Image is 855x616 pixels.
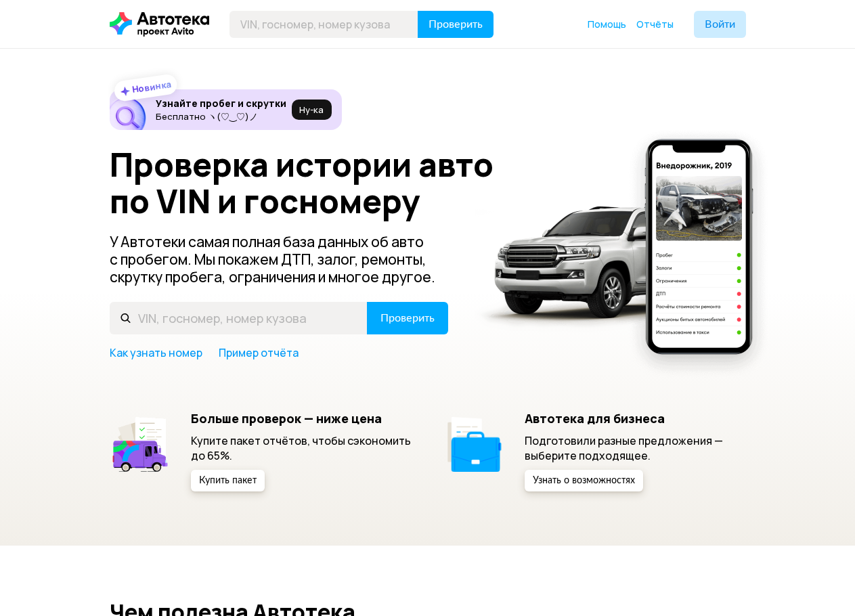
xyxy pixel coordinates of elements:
[191,470,265,491] button: Купить пакет
[636,18,674,30] span: Отчёты
[525,411,746,426] h5: Автотека для бизнеса
[199,476,257,485] span: Купить пакет
[588,18,626,30] span: Помощь
[191,411,412,426] h5: Больше проверок — ниже цена
[636,18,674,31] a: Отчёты
[156,97,286,110] h6: Узнайте пробег и скрутки
[429,19,483,30] span: Проверить
[694,11,746,38] button: Войти
[219,345,299,360] a: Пример отчёта
[110,233,450,286] p: У Автотеки самая полная база данных об авто с пробегом. Мы покажем ДТП, залог, ремонты, скрутку п...
[156,111,286,122] p: Бесплатно ヽ(♡‿♡)ノ
[229,11,418,38] input: VIN, госномер, номер кузова
[533,476,635,485] span: Узнать о возможностях
[525,470,643,491] button: Узнать о возможностях
[191,433,412,463] p: Купите пакет отчётов, чтобы сэкономить до 65%.
[380,313,435,324] span: Проверить
[367,302,448,334] button: Проверить
[588,18,626,31] a: Помощь
[110,345,202,360] a: Как узнать номер
[299,104,324,115] span: Ну‑ка
[418,11,494,38] button: Проверить
[705,19,735,30] span: Войти
[110,146,514,219] h1: Проверка истории авто по VIN и госномеру
[110,302,368,334] input: VIN, госномер, номер кузова
[131,78,172,95] strong: Новинка
[525,433,746,463] p: Подготовили разные предложения — выберите подходящее.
